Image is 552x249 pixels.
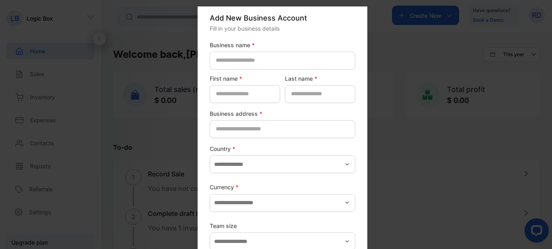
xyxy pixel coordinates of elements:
[210,41,355,49] label: Business name
[210,74,280,83] label: First name
[210,24,355,33] p: Fill in your business details
[285,74,355,83] label: Last name
[210,109,355,118] label: Business address
[210,183,355,191] label: Currency
[210,13,355,23] p: Add New Business Account
[210,222,355,230] label: Team size
[210,144,355,153] label: Country
[6,3,31,27] button: Open LiveChat chat widget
